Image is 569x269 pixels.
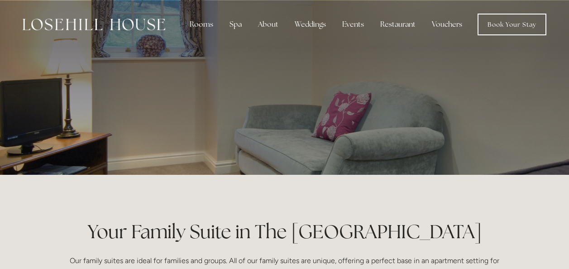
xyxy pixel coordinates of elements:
div: Restaurant [373,15,423,34]
div: Weddings [287,15,333,34]
a: Vouchers [425,15,469,34]
a: Book Your Stay [478,14,546,35]
div: Spa [222,15,249,34]
img: Losehill House [23,19,165,30]
div: About [251,15,286,34]
div: Events [335,15,371,34]
div: Rooms [182,15,220,34]
h1: Your Family Suite in The [GEOGRAPHIC_DATA] [68,218,501,245]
